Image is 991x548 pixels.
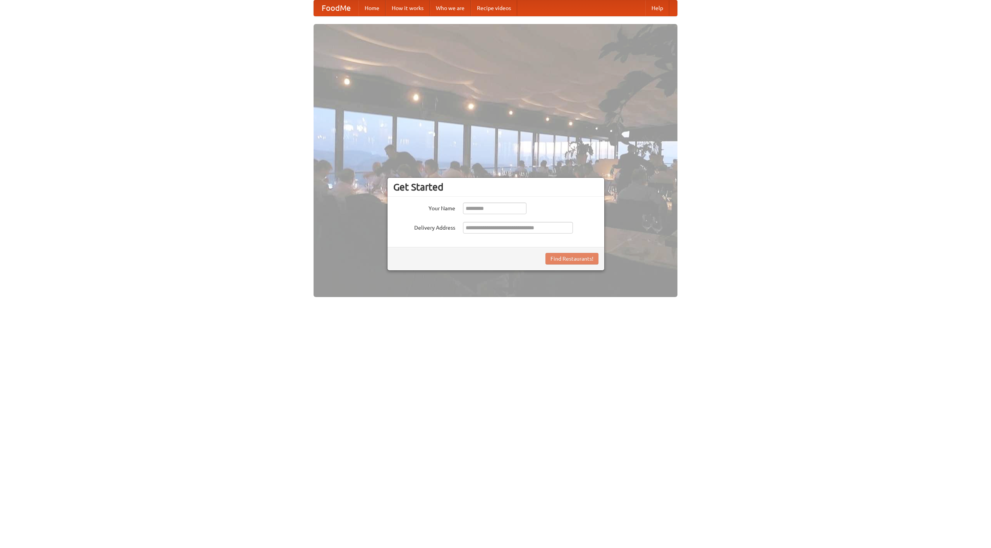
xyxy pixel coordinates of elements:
label: Delivery Address [393,222,455,232]
a: FoodMe [314,0,358,16]
h3: Get Started [393,181,598,193]
a: How it works [386,0,430,16]
button: Find Restaurants! [545,253,598,265]
a: Recipe videos [471,0,517,16]
a: Who we are [430,0,471,16]
a: Help [645,0,669,16]
a: Home [358,0,386,16]
label: Your Name [393,203,455,212]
